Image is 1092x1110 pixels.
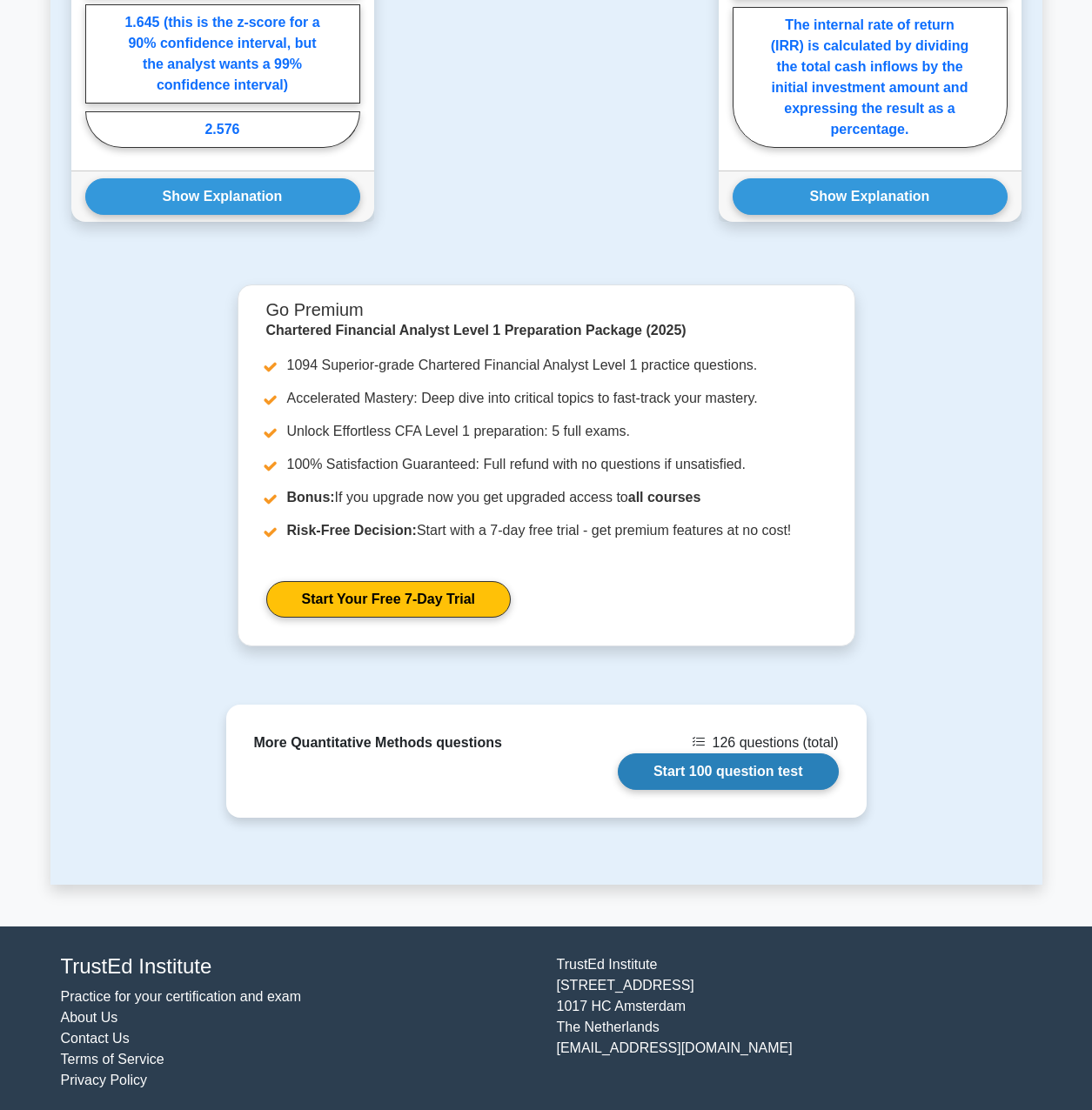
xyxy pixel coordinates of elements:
[61,954,536,980] h4: TrustEd Institute
[85,111,360,148] label: 2.576
[61,1010,118,1025] a: About Us
[733,7,1008,148] label: The internal rate of return (IRR) is calculated by dividing the total cash inflows by the initial...
[61,989,302,1004] a: Practice for your certification and exam
[546,954,1042,1091] div: TrustEd Institute [STREET_ADDRESS] 1017 HC Amsterdam The Netherlands [EMAIL_ADDRESS][DOMAIN_NAME]
[61,1073,148,1087] a: Privacy Policy
[266,581,511,618] a: Start Your Free 7-Day Trial
[61,1052,164,1067] a: Terms of Service
[733,178,1008,215] button: Show Explanation
[61,1031,130,1046] a: Contact Us
[85,178,360,215] button: Show Explanation
[85,4,360,104] label: 1.645 (this is the z-score for a 90% confidence interval, but the analyst wants a 99% confidence ...
[618,753,839,790] a: Start 100 question test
